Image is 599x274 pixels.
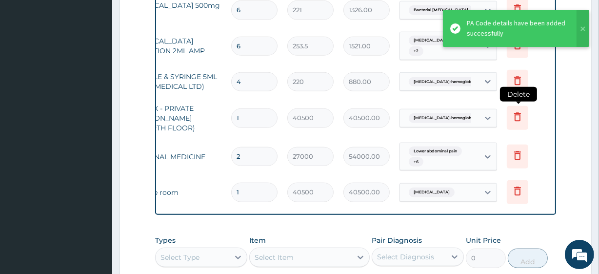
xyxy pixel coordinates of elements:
[409,5,473,15] span: Bacterial [MEDICAL_DATA]
[5,176,186,210] textarea: Type your message and hit 'Enter'
[129,183,226,202] td: private room
[155,236,176,245] label: Types
[129,67,226,96] td: NEEDLE & SYRINGE 5ML (HMA MEDICAL LTD)
[409,188,455,197] span: [MEDICAL_DATA]
[467,18,567,39] div: PA Code details have been added successfully
[160,5,183,28] div: Minimize live chat window
[377,252,434,262] div: Select Diagnosis
[129,147,226,167] td: INTERNAL MEDICINE
[409,77,518,87] span: [MEDICAL_DATA]-hemoglobin [PERSON_NAME]...
[409,147,462,156] span: Lower abdominal pain
[129,99,226,138] td: ANNEX - PRIVATE [PERSON_NAME] (FOURTH FLOOR)
[409,36,518,45] span: [MEDICAL_DATA]-hemoglobin [PERSON_NAME]...
[409,46,423,56] span: + 2
[160,253,200,262] div: Select Type
[372,235,422,245] label: Pair Diagnosis
[18,49,40,73] img: d_794563401_company_1708531726252_794563401
[409,157,423,167] span: + 6
[500,87,537,102] span: Delete
[409,113,518,123] span: [MEDICAL_DATA]-hemoglobin [PERSON_NAME]...
[508,249,548,268] button: Add
[249,235,266,245] label: Item
[466,235,501,245] label: Unit Price
[57,78,135,176] span: We're online!
[51,55,164,67] div: Chat with us now
[129,31,226,61] td: [MEDICAL_DATA] INJECTION 2ML AMP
